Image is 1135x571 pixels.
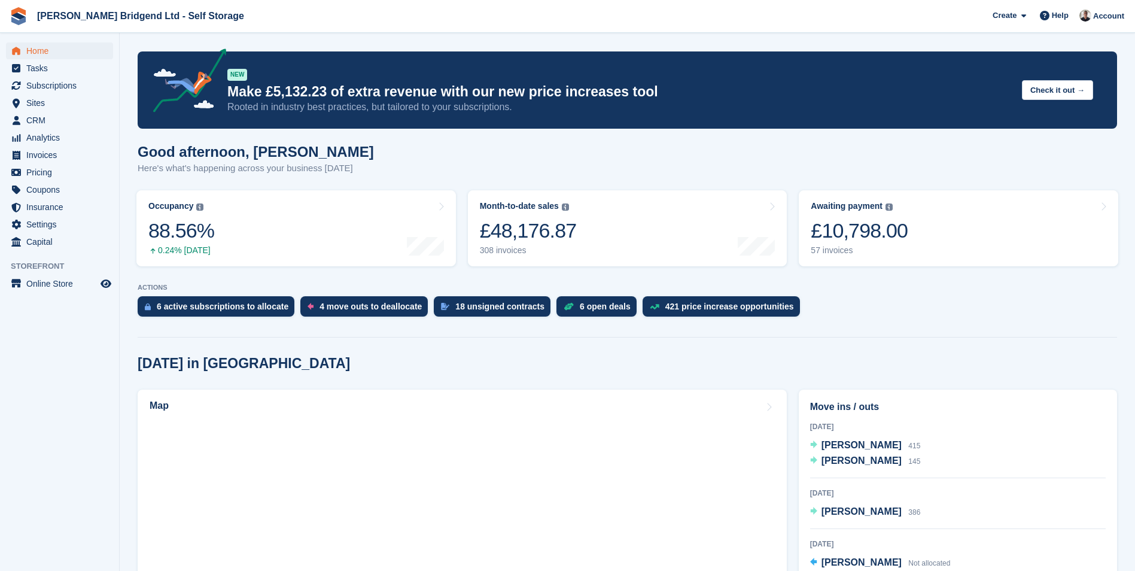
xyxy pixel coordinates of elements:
div: Occupancy [148,201,193,211]
div: £48,176.87 [480,218,577,243]
p: ACTIONS [138,284,1117,291]
div: £10,798.00 [811,218,908,243]
div: 6 active subscriptions to allocate [157,302,288,311]
a: Awaiting payment £10,798.00 57 invoices [799,190,1118,266]
span: Sites [26,95,98,111]
img: icon-info-grey-7440780725fd019a000dd9b08b2336e03edf1995a4989e88bcd33f0948082b44.svg [562,204,569,211]
span: Not allocated [908,559,950,567]
button: Check it out → [1022,80,1093,100]
a: 6 open deals [556,296,643,323]
a: menu [6,233,113,250]
div: 57 invoices [811,245,908,256]
div: [DATE] [810,539,1106,549]
span: Online Store [26,275,98,292]
a: 4 move outs to deallocate [300,296,434,323]
span: Create [993,10,1017,22]
img: deal-1b604bf984904fb50ccaf53a9ad4b4a5d6e5aea283cecdc64d6e3604feb123c2.svg [564,302,574,311]
a: menu [6,216,113,233]
div: 421 price increase opportunities [665,302,794,311]
div: Month-to-date sales [480,201,559,211]
div: Awaiting payment [811,201,883,211]
img: stora-icon-8386f47178a22dfd0bd8f6a31ec36ba5ce8667c1dd55bd0f319d3a0aa187defe.svg [10,7,28,25]
a: Occupancy 88.56% 0.24% [DATE] [136,190,456,266]
div: NEW [227,69,247,81]
a: menu [6,199,113,215]
img: icon-info-grey-7440780725fd019a000dd9b08b2336e03edf1995a4989e88bcd33f0948082b44.svg [886,204,893,211]
div: 6 open deals [580,302,631,311]
span: [PERSON_NAME] [821,506,902,517]
h1: Good afternoon, [PERSON_NAME] [138,144,374,160]
a: menu [6,112,113,129]
div: [DATE] [810,421,1106,432]
h2: [DATE] in [GEOGRAPHIC_DATA] [138,356,350,372]
span: Invoices [26,147,98,163]
a: menu [6,181,113,198]
a: menu [6,60,113,77]
a: Month-to-date sales £48,176.87 308 invoices [468,190,787,266]
span: Capital [26,233,98,250]
img: Rhys Jones [1079,10,1091,22]
span: 145 [908,457,920,466]
img: active_subscription_to_allocate_icon-d502201f5373d7db506a760aba3b589e785aa758c864c3986d89f69b8ff3... [145,303,151,311]
div: 18 unsigned contracts [455,302,544,311]
a: menu [6,95,113,111]
span: 415 [908,442,920,450]
div: 308 invoices [480,245,577,256]
img: icon-info-grey-7440780725fd019a000dd9b08b2336e03edf1995a4989e88bcd33f0948082b44.svg [196,204,203,211]
a: menu [6,77,113,94]
a: [PERSON_NAME] 415 [810,438,921,454]
a: [PERSON_NAME] Not allocated [810,555,951,571]
span: 386 [908,508,920,517]
a: menu [6,147,113,163]
img: move_outs_to_deallocate_icon-f764333ba52eb49d3ac5e1228854f67142a1ed5810a6f6cc68b1a99e826820c5.svg [308,303,314,310]
a: menu [6,164,113,181]
img: contract_signature_icon-13c848040528278c33f63329250d36e43548de30e8caae1d1a13099fd9432cc5.svg [441,303,449,310]
p: Here's what's happening across your business [DATE] [138,162,374,175]
a: 18 unsigned contracts [434,296,556,323]
p: Make £5,132.23 of extra revenue with our new price increases tool [227,83,1012,101]
div: [DATE] [810,488,1106,499]
span: Insurance [26,199,98,215]
h2: Move ins / outs [810,400,1106,414]
p: Rooted in industry best practices, but tailored to your subscriptions. [227,101,1012,114]
div: 4 move outs to deallocate [319,302,422,311]
a: 6 active subscriptions to allocate [138,296,300,323]
a: [PERSON_NAME] 145 [810,454,921,469]
div: 88.56% [148,218,214,243]
img: price-adjustments-announcement-icon-8257ccfd72463d97f412b2fc003d46551f7dbcb40ab6d574587a9cd5c0d94... [143,48,227,117]
a: [PERSON_NAME] Bridgend Ltd - Self Storage [32,6,249,26]
a: menu [6,42,113,59]
span: Subscriptions [26,77,98,94]
span: Coupons [26,181,98,198]
a: 421 price increase opportunities [643,296,806,323]
a: Preview store [99,277,113,291]
span: [PERSON_NAME] [821,440,902,450]
span: Storefront [11,260,119,272]
span: CRM [26,112,98,129]
span: Tasks [26,60,98,77]
span: Help [1052,10,1069,22]
div: 0.24% [DATE] [148,245,214,256]
a: menu [6,275,113,292]
a: menu [6,129,113,146]
span: Account [1093,10,1124,22]
span: Settings [26,216,98,233]
span: [PERSON_NAME] [821,455,902,466]
img: price_increase_opportunities-93ffe204e8149a01c8c9dc8f82e8f89637d9d84a8eef4429ea346261dce0b2c0.svg [650,304,659,309]
span: [PERSON_NAME] [821,557,902,567]
span: Home [26,42,98,59]
a: [PERSON_NAME] 386 [810,505,921,520]
h2: Map [150,400,169,411]
span: Pricing [26,164,98,181]
span: Analytics [26,129,98,146]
